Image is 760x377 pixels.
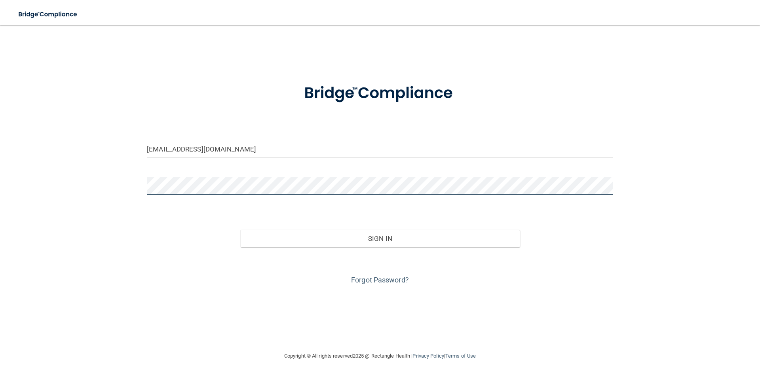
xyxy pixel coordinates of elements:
[147,140,613,158] input: Email
[12,6,85,23] img: bridge_compliance_login_screen.278c3ca4.svg
[351,276,409,284] a: Forgot Password?
[412,353,444,359] a: Privacy Policy
[445,353,476,359] a: Terms of Use
[236,343,524,369] div: Copyright © All rights reserved 2025 @ Rectangle Health | |
[288,73,472,114] img: bridge_compliance_login_screen.278c3ca4.svg
[240,230,520,247] button: Sign In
